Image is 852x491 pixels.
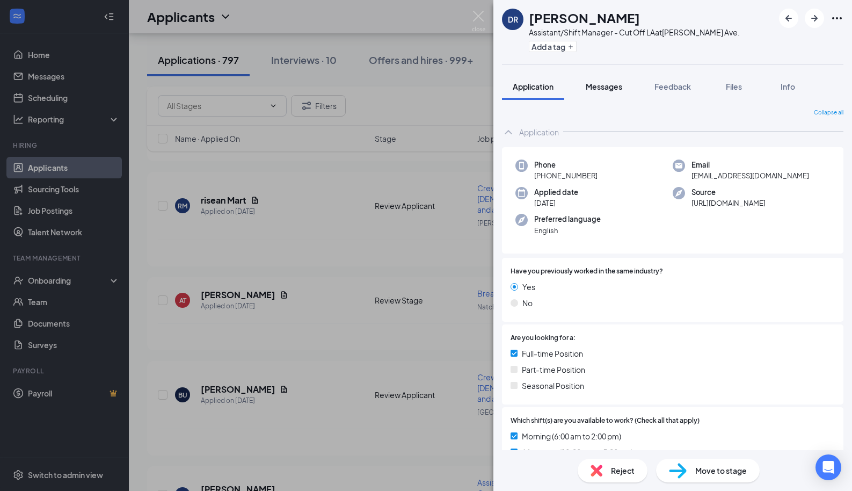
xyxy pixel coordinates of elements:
[805,9,824,28] button: ArrowRight
[695,465,747,476] span: Move to stage
[726,82,742,91] span: Files
[654,82,691,91] span: Feedback
[522,430,621,442] span: Morning (6:00 am to 2:00 pm)
[529,41,577,52] button: PlusAdd a tag
[534,225,601,236] span: English
[508,14,518,25] div: DR
[529,9,640,27] h1: [PERSON_NAME]
[691,187,766,198] span: Source
[808,12,821,25] svg: ArrowRight
[511,333,576,343] span: Are you looking for a:
[529,27,740,38] div: Assistant/Shift Manager - Cut Off LA at [PERSON_NAME] Ave.
[522,364,585,376] span: Part-time Position
[611,465,635,476] span: Reject
[586,82,622,91] span: Messages
[534,170,598,181] span: [PHONE_NUMBER]
[782,12,795,25] svg: ArrowLeftNew
[567,44,574,50] svg: Plus
[534,160,598,170] span: Phone
[534,187,578,198] span: Applied date
[502,126,515,139] svg: ChevronUp
[513,82,554,91] span: Application
[691,198,766,208] span: [URL][DOMAIN_NAME]
[522,297,533,309] span: No
[831,12,843,25] svg: Ellipses
[522,380,584,392] span: Seasonal Position
[814,109,843,117] span: Collapse all
[815,454,841,480] div: Open Intercom Messenger
[691,160,809,170] span: Email
[511,416,700,426] span: Which shift(s) are you available to work? (Check all that apply)
[534,198,578,208] span: [DATE]
[519,127,559,138] div: Application
[691,170,809,181] span: [EMAIL_ADDRESS][DOMAIN_NAME]
[522,281,535,293] span: Yes
[522,446,633,458] span: Afternoon (11:00 am to 5:00 pm)
[779,9,798,28] button: ArrowLeftNew
[522,348,583,359] span: Full-time Position
[534,214,601,225] span: Preferred language
[781,82,795,91] span: Info
[511,266,663,277] span: Have you previously worked in the same industry?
